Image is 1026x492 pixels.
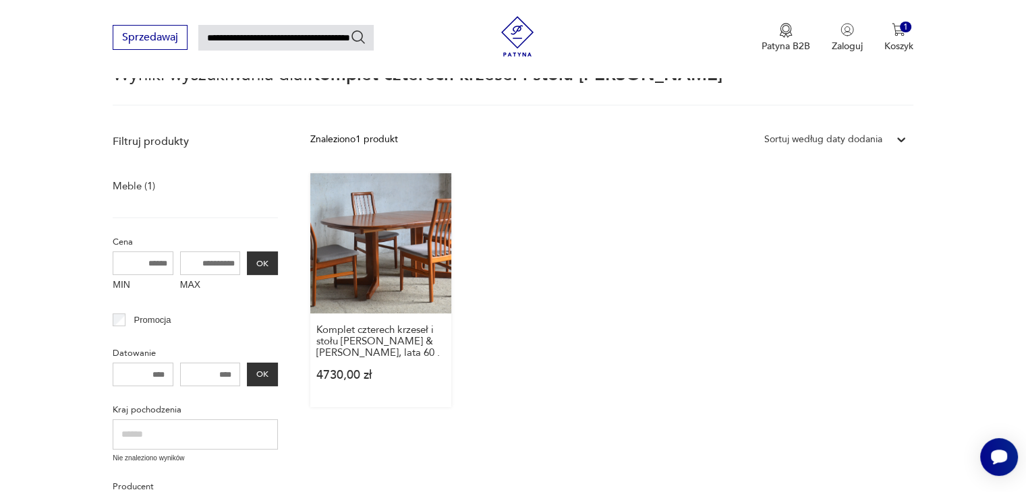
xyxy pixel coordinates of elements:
div: Znaleziono 1 produkt [310,132,398,147]
button: 1Koszyk [884,23,913,53]
iframe: Smartsupp widget button [980,438,1018,476]
p: Patyna B2B [762,40,810,53]
img: Patyna - sklep z meblami i dekoracjami vintage [497,16,538,57]
p: 4730,00 zł [316,369,445,381]
div: Sortuj według daty dodania [764,132,882,147]
p: Cena [113,235,278,249]
img: Ikona koszyka [892,23,905,36]
img: Ikona medalu [779,23,793,38]
a: Sprzedawaj [113,34,188,43]
p: Wyniki wyszukiwania dla: [113,67,913,106]
button: Szukaj [350,29,366,45]
button: OK [247,251,278,275]
a: Ikona medaluPatyna B2B [762,23,810,53]
div: 1 [900,22,911,33]
label: MAX [180,275,241,297]
p: Filtruj produkty [113,134,278,149]
button: Patyna B2B [762,23,810,53]
button: OK [247,363,278,386]
p: Datowanie [113,346,278,361]
button: Zaloguj [832,23,863,53]
label: MIN [113,275,173,297]
p: Zaloguj [832,40,863,53]
p: Promocja [134,313,171,328]
button: Sprzedawaj [113,25,188,50]
a: Meble (1) [113,177,155,195]
h3: Komplet czterech krzeseł i stołu [PERSON_NAME] & [PERSON_NAME], lata 60 . [316,324,445,359]
a: Komplet czterech krzeseł i stołu Skovmand & Andersen, lata 60 .Komplet czterech krzeseł i stołu [... [310,173,451,407]
p: Kraj pochodzenia [113,402,278,417]
img: Ikonka użytkownika [840,23,854,36]
p: Koszyk [884,40,913,53]
p: Nie znaleziono wyników [113,453,278,464]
